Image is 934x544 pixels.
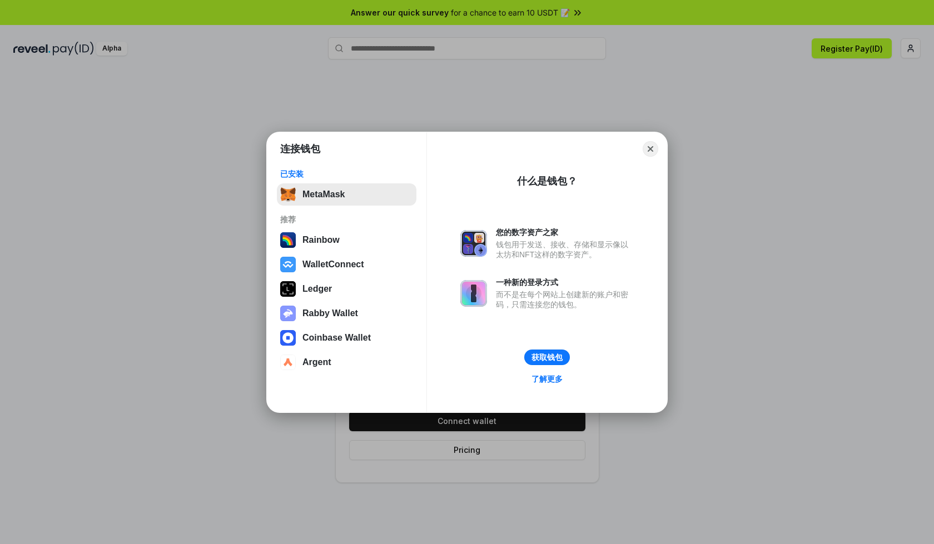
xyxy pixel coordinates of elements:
[280,306,296,321] img: svg+xml,%3Csvg%20xmlns%3D%22http%3A%2F%2Fwww.w3.org%2F2000%2Fsvg%22%20fill%3D%22none%22%20viewBox...
[280,355,296,370] img: svg+xml,%3Csvg%20width%3D%2228%22%20height%3D%2228%22%20viewBox%3D%220%200%2028%2028%22%20fill%3D...
[496,290,634,310] div: 而不是在每个网站上创建新的账户和密码，只需连接您的钱包。
[524,350,570,365] button: 获取钱包
[277,183,416,206] button: MetaMask
[302,284,332,294] div: Ledger
[531,374,563,384] div: 了解更多
[643,141,658,157] button: Close
[277,302,416,325] button: Rabby Wallet
[277,327,416,349] button: Coinbase Wallet
[496,277,634,287] div: 一种新的登录方式
[302,189,345,199] div: MetaMask
[302,259,364,269] div: WalletConnect
[496,239,634,259] div: 钱包用于发送、接收、存储和显示像以太坊和NFT这样的数字资产。
[302,333,371,343] div: Coinbase Wallet
[531,352,563,362] div: 获取钱包
[302,308,358,318] div: Rabby Wallet
[460,280,487,307] img: svg+xml,%3Csvg%20xmlns%3D%22http%3A%2F%2Fwww.w3.org%2F2000%2Fsvg%22%20fill%3D%22none%22%20viewBox...
[280,330,296,346] img: svg+xml,%3Csvg%20width%3D%2228%22%20height%3D%2228%22%20viewBox%3D%220%200%2028%2028%22%20fill%3D...
[280,169,413,179] div: 已安装
[280,142,320,156] h1: 连接钱包
[280,232,296,248] img: svg+xml,%3Csvg%20width%3D%22120%22%20height%3D%22120%22%20viewBox%3D%220%200%20120%20120%22%20fil...
[302,357,331,367] div: Argent
[280,257,296,272] img: svg+xml,%3Csvg%20width%3D%2228%22%20height%3D%2228%22%20viewBox%3D%220%200%2028%2028%22%20fill%3D...
[280,187,296,202] img: svg+xml,%3Csvg%20fill%3D%22none%22%20height%3D%2233%22%20viewBox%3D%220%200%2035%2033%22%20width%...
[280,214,413,224] div: 推荐
[302,235,340,245] div: Rainbow
[277,253,416,276] button: WalletConnect
[525,372,569,386] a: 了解更多
[277,229,416,251] button: Rainbow
[277,351,416,373] button: Argent
[496,227,634,237] div: 您的数字资产之家
[517,174,577,188] div: 什么是钱包？
[277,278,416,300] button: Ledger
[460,230,487,257] img: svg+xml,%3Csvg%20xmlns%3D%22http%3A%2F%2Fwww.w3.org%2F2000%2Fsvg%22%20fill%3D%22none%22%20viewBox...
[280,281,296,297] img: svg+xml,%3Csvg%20xmlns%3D%22http%3A%2F%2Fwww.w3.org%2F2000%2Fsvg%22%20width%3D%2228%22%20height%3...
